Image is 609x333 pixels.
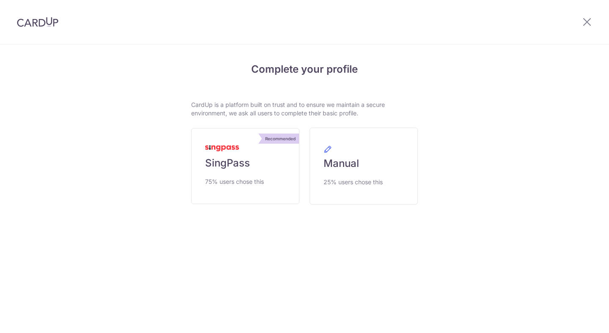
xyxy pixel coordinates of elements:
[205,177,264,187] span: 75% users chose this
[554,308,601,329] iframe: Opens a widget where you can find more information
[324,157,359,170] span: Manual
[191,62,418,77] h4: Complete your profile
[17,17,58,27] img: CardUp
[310,128,418,205] a: Manual 25% users chose this
[191,128,299,204] a: Recommended SingPass 75% users chose this
[324,177,383,187] span: 25% users chose this
[191,101,418,117] p: CardUp is a platform built on trust and to ensure we maintain a secure environment, we ask all us...
[205,145,239,151] img: MyInfoLogo
[262,134,299,144] div: Recommended
[205,156,250,170] span: SingPass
